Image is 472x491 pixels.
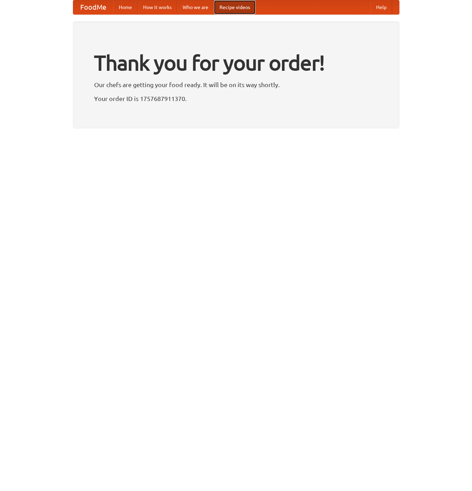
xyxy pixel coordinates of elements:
[94,79,378,90] p: Our chefs are getting your food ready. It will be on its way shortly.
[371,0,392,14] a: Help
[73,0,113,14] a: FoodMe
[177,0,214,14] a: Who we are
[94,46,378,79] h1: Thank you for your order!
[94,93,378,104] p: Your order ID is 1757687911370.
[214,0,256,14] a: Recipe videos
[138,0,177,14] a: How it works
[113,0,138,14] a: Home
